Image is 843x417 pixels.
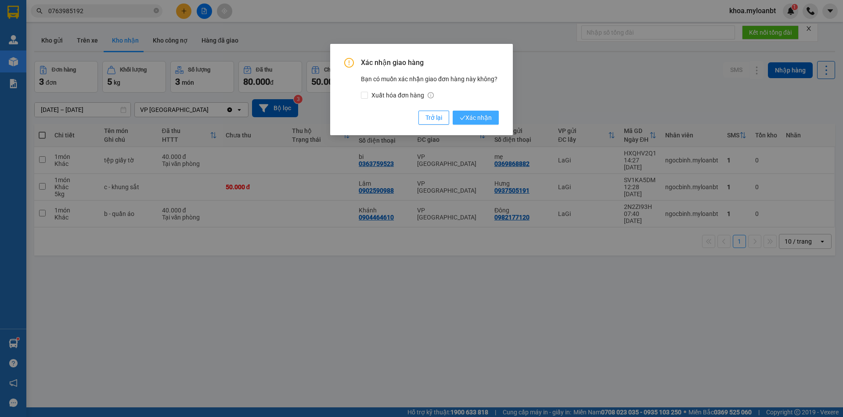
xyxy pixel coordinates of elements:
[4,4,44,28] strong: Nhà xe Mỹ Loan
[428,92,434,98] span: info-circle
[368,90,437,100] span: Xuất hóa đơn hàng
[361,58,499,68] span: Xác nhận giao hàng
[68,15,108,25] span: 8C763SGP
[460,115,465,121] span: check
[4,31,41,56] span: 33 Bác Ái, P Phước Hội, TX Lagi
[460,113,492,122] span: Xác nhận
[418,111,449,125] button: Trở lại
[4,57,43,65] span: 0968278298
[453,111,499,125] button: checkXác nhận
[425,113,442,122] span: Trở lại
[344,58,354,68] span: exclamation-circle
[361,74,499,100] div: Bạn có muốn xác nhận giao đơn hàng này không?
